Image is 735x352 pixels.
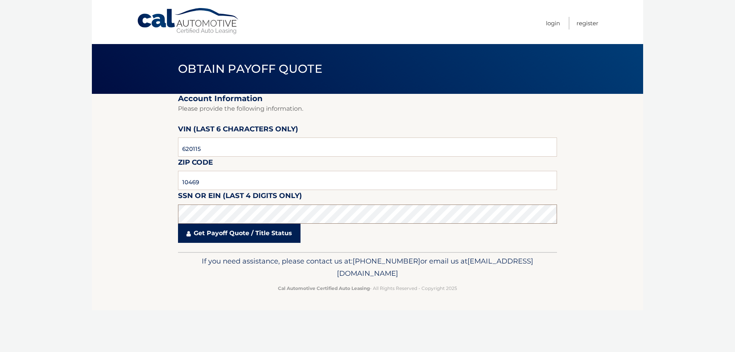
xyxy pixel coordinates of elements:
[178,123,298,138] label: VIN (last 6 characters only)
[178,103,557,114] p: Please provide the following information.
[137,8,240,35] a: Cal Automotive
[178,224,301,243] a: Get Payoff Quote / Title Status
[353,257,420,265] span: [PHONE_NUMBER]
[183,255,552,280] p: If you need assistance, please contact us at: or email us at
[546,17,560,29] a: Login
[183,284,552,292] p: - All Rights Reserved - Copyright 2025
[178,157,213,171] label: Zip Code
[178,190,302,204] label: SSN or EIN (last 4 digits only)
[178,62,322,76] span: Obtain Payoff Quote
[577,17,598,29] a: Register
[178,94,557,103] h2: Account Information
[278,285,370,291] strong: Cal Automotive Certified Auto Leasing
